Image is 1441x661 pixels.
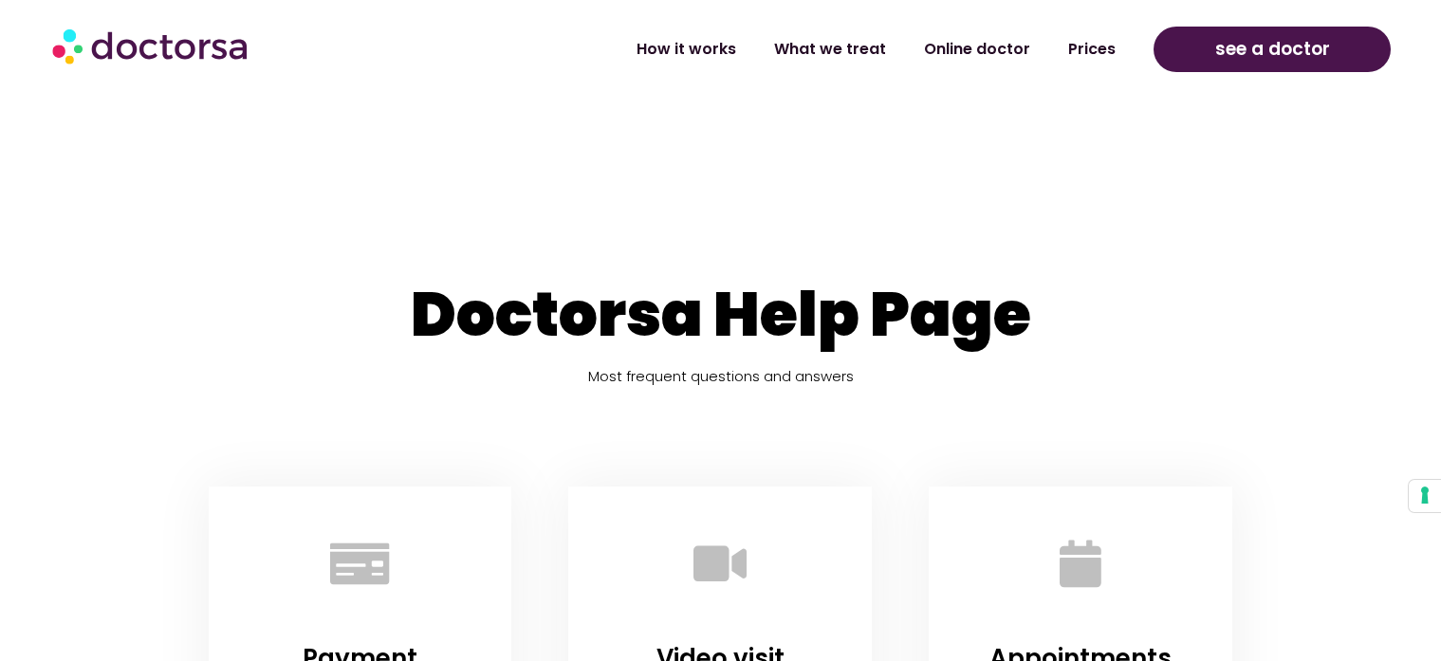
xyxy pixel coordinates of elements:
[307,511,412,615] a: Payment
[1049,28,1135,71] a: Prices
[1215,34,1330,64] span: see a doctor
[618,28,755,71] a: How it works
[180,278,1262,352] h1: Doctorsa Help Page
[1154,27,1391,72] a: see a doctor
[668,511,772,615] a: Video visit
[905,28,1049,71] a: Online doctor
[755,28,905,71] a: What we treat
[1028,511,1133,615] a: Appointments
[1409,480,1441,512] button: Your consent preferences for tracking technologies
[383,28,1135,71] nav: Menu
[180,361,1262,392] h5: Most frequent questions and answers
